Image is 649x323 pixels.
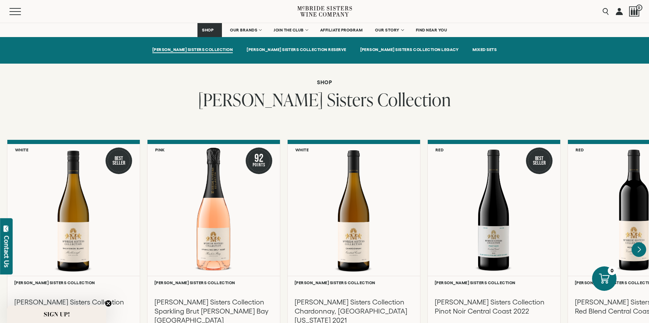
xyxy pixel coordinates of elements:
span: SHOP [202,28,214,33]
a: OUR STORY [370,23,408,37]
span: [PERSON_NAME] [198,87,323,112]
a: AFFILIATE PROGRAM [316,23,367,37]
a: OUR BRANDS [225,23,266,37]
button: Mobile Menu Trigger [9,8,35,15]
h6: Red [435,148,444,152]
h6: Pink [155,148,165,152]
a: [PERSON_NAME] SISTERS COLLECTION LEGACY [360,47,459,53]
span: Sisters [327,87,374,112]
div: 0 [608,266,616,275]
span: Collection [377,87,451,112]
span: OUR STORY [375,28,399,33]
h6: [PERSON_NAME] Sisters Collection [14,280,133,285]
h6: [PERSON_NAME] Sisters Collection [154,280,273,285]
div: SIGN UP!Close teaser [7,306,106,323]
span: SIGN UP! [44,310,70,318]
h6: [PERSON_NAME] Sisters Collection [295,280,413,285]
button: Close teaser [105,300,112,307]
h6: [PERSON_NAME] Sisters Collection [435,280,553,285]
span: FIND NEAR YOU [416,28,447,33]
button: Next [632,242,646,257]
span: AFFILIATE PROGRAM [320,28,363,33]
span: JOIN THE CLUB [274,28,304,33]
a: MIXED SETS [473,47,497,53]
a: FIND NEAR YOU [411,23,452,37]
a: SHOP [197,23,222,37]
a: [PERSON_NAME] SISTERS COLLECTION RESERVE [247,47,346,53]
div: Contact Us [3,236,10,267]
span: 0 [636,5,642,11]
h3: [PERSON_NAME] Sisters Collection Pinot Noir Central Coast 2022 [435,297,553,316]
h6: Red [576,148,584,152]
a: JOIN THE CLUB [269,23,312,37]
h6: White [15,148,29,152]
span: OUR BRANDS [230,28,257,33]
a: [PERSON_NAME] SISTERS COLLECTION [152,47,233,53]
h6: White [295,148,309,152]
